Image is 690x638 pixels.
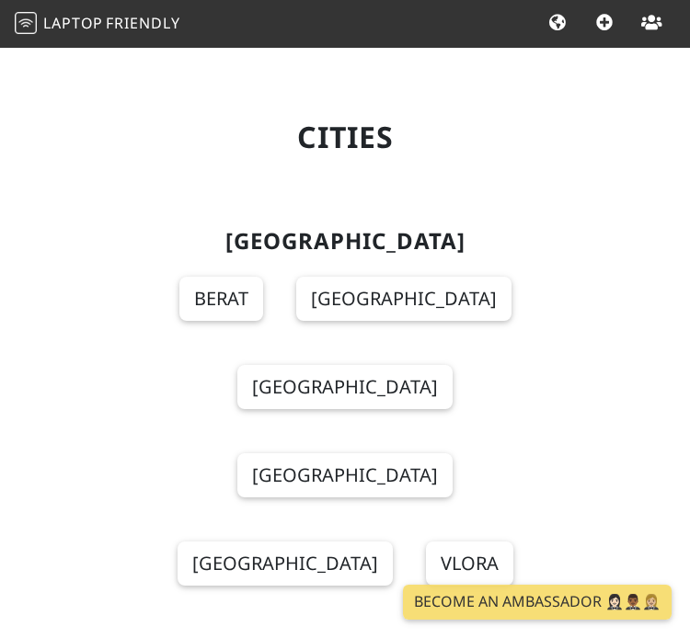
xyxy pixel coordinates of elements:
[106,13,179,33] span: Friendly
[108,120,582,154] h1: Cities
[237,453,453,497] a: [GEOGRAPHIC_DATA]
[179,277,263,321] a: Berat
[15,8,180,40] a: LaptopFriendly LaptopFriendly
[15,12,37,34] img: LaptopFriendly
[108,228,582,255] h2: [GEOGRAPHIC_DATA]
[178,541,393,586] a: [GEOGRAPHIC_DATA]
[296,277,512,321] a: [GEOGRAPHIC_DATA]
[403,585,672,620] a: Become an Ambassador 🤵🏻‍♀️🤵🏾‍♂️🤵🏼‍♀️
[426,541,513,586] a: Vlora
[237,365,453,409] a: [GEOGRAPHIC_DATA]
[43,13,103,33] span: Laptop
